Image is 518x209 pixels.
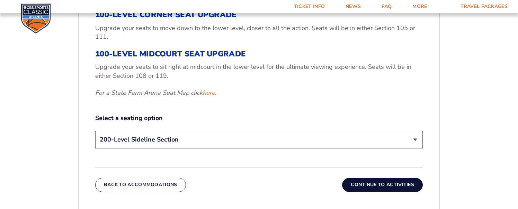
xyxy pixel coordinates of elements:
[95,89,216,97] em: For a State Farm Arena Seat Map click .
[95,49,423,58] h3: 100-Level Midcourt Seat Upgrade
[95,114,423,122] label: Select a seating option
[203,89,215,97] a: here
[95,178,186,192] button: Back To Accommodations
[95,10,423,19] h3: 100-Level Corner Seat Upgrade
[21,3,51,34] img: CBS Sports Classic
[342,178,423,192] button: Continue To Activities
[95,63,423,80] p: Upgrade your seats to sit right at midcourt in the lower level for the ultimate viewing experienc...
[95,24,423,41] p: Upgrade your seats to move down to the lower level, closer to all the action. Seats will be in ei...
